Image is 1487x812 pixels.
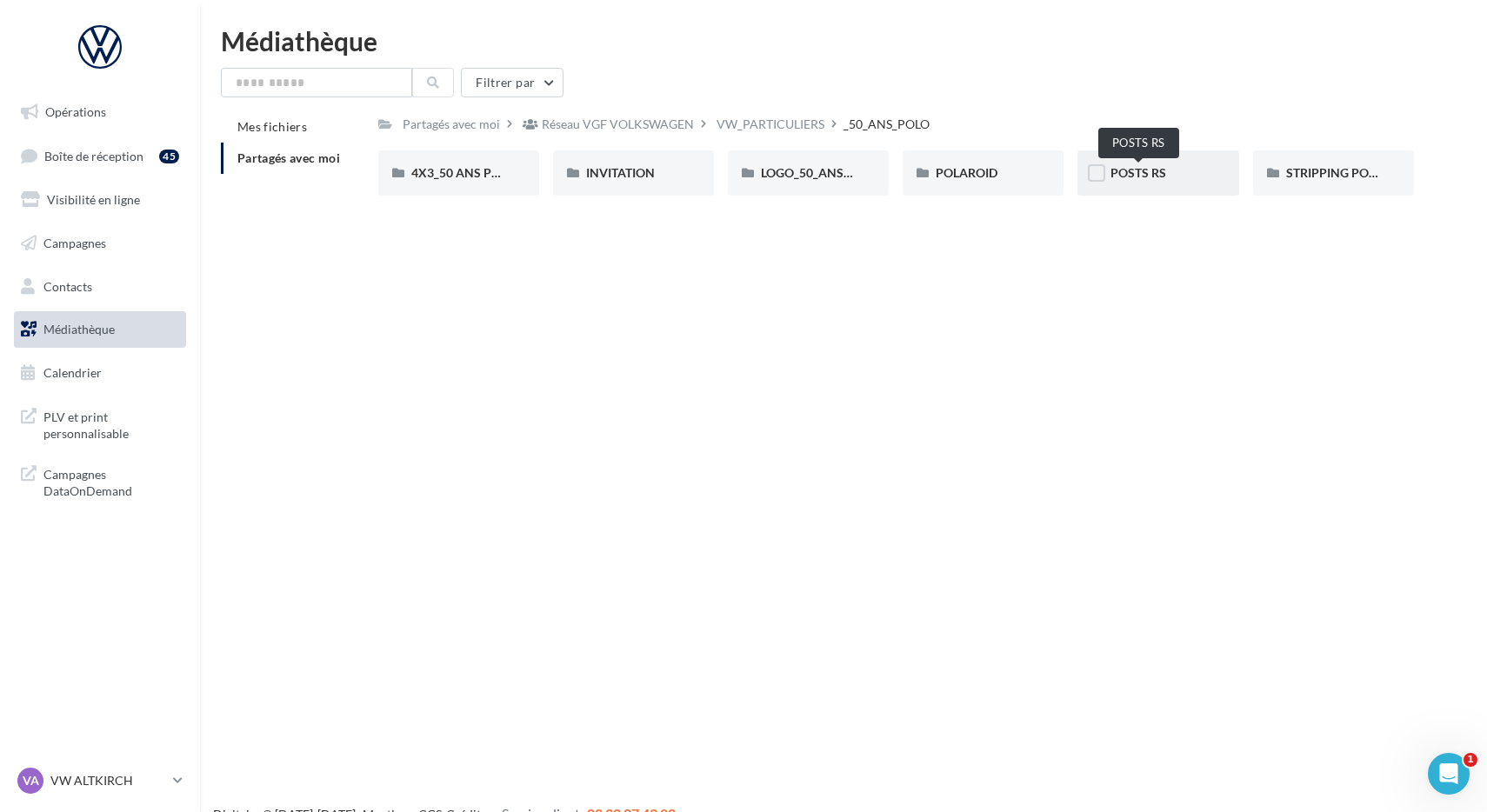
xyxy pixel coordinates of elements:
[761,165,881,180] span: LOGO_50_ANS_POLO
[43,236,106,250] span: Campagnes
[411,165,516,180] span: 4X3_50 ANS POLO
[50,772,166,789] p: VW ALTKIRCH
[10,269,190,305] a: Contacts
[403,116,500,133] div: Partagés avec moi
[542,116,694,133] div: Réseau VGF VOLKSWAGEN
[47,192,140,207] span: Visibilité en ligne
[23,772,39,789] span: VA
[14,764,186,797] a: VA VW ALTKIRCH
[45,104,106,119] span: Opérations
[237,150,340,165] span: Partagés avec moi
[10,225,190,262] a: Campagnes
[43,365,102,380] span: Calendrier
[43,463,179,500] span: Campagnes DataOnDemand
[159,150,179,163] div: 45
[1286,165,1409,180] span: STRIPPING PORTIERE
[586,165,655,180] span: INVITATION
[1110,165,1166,180] span: POSTS RS
[43,322,115,336] span: Médiathèque
[43,405,179,443] span: PLV et print personnalisable
[717,116,824,133] div: VW_PARTICULIERS
[10,311,190,348] a: Médiathèque
[10,355,190,391] a: Calendrier
[844,116,930,133] div: _50_ANS_POLO
[1098,128,1179,158] div: POSTS RS
[1428,753,1470,795] iframe: Intercom live chat
[10,456,190,507] a: Campagnes DataOnDemand
[461,68,563,97] button: Filtrer par
[10,94,190,130] a: Opérations
[44,148,143,163] span: Boîte de réception
[43,278,92,293] span: Contacts
[10,398,190,449] a: PLV et print personnalisable
[1464,753,1477,767] span: 1
[10,137,190,175] a: Boîte de réception45
[237,119,307,134] span: Mes fichiers
[936,165,997,180] span: POLAROID
[221,28,1466,54] div: Médiathèque
[10,182,190,218] a: Visibilité en ligne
